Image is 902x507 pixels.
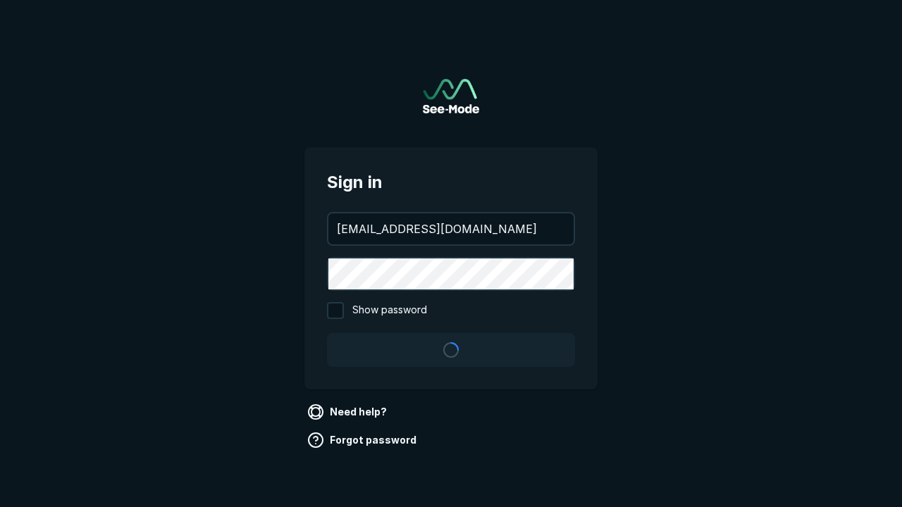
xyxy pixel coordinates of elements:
a: Need help? [304,401,393,423]
img: See-Mode Logo [423,79,479,113]
a: Go to sign in [423,79,479,113]
a: Forgot password [304,429,422,451]
span: Show password [352,302,427,319]
input: your@email.com [328,213,574,244]
span: Sign in [327,170,575,195]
